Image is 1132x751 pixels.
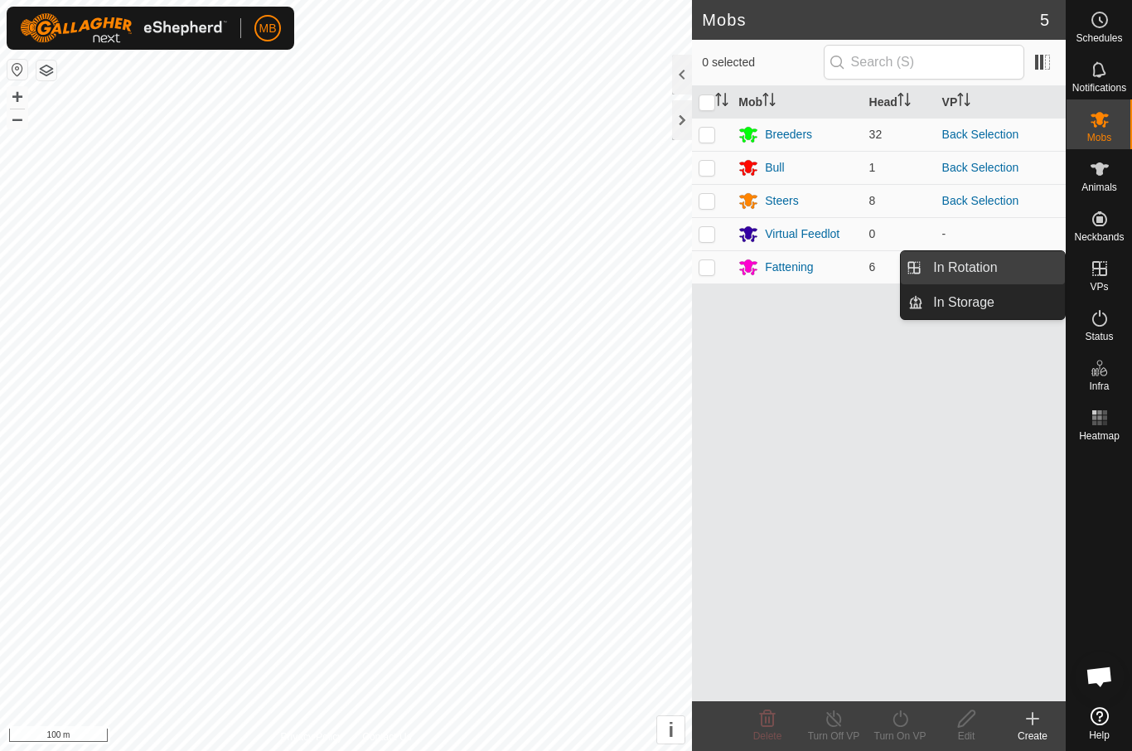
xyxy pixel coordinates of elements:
[1085,332,1113,342] span: Status
[957,95,970,109] p-sorticon: Activate to sort
[765,225,839,243] div: Virtual Feedlot
[936,217,1066,250] td: -
[901,286,1065,319] li: In Storage
[942,128,1019,141] a: Back Selection
[36,61,56,80] button: Map Layers
[933,729,999,744] div: Edit
[20,13,227,43] img: Gallagher Logo
[933,258,997,278] span: In Rotation
[1090,282,1108,292] span: VPs
[942,194,1019,207] a: Back Selection
[863,86,936,119] th: Head
[1081,182,1117,192] span: Animals
[362,729,411,744] a: Contact Us
[1079,431,1120,441] span: Heatmap
[867,729,933,744] div: Turn On VP
[657,716,685,744] button: i
[869,128,883,141] span: 32
[936,86,1066,119] th: VP
[942,161,1019,174] a: Back Selection
[869,260,876,274] span: 6
[765,159,784,177] div: Bull
[765,126,812,143] div: Breeders
[259,20,277,37] span: MB
[753,730,782,742] span: Delete
[668,719,674,741] span: i
[923,251,1065,284] a: In Rotation
[869,227,876,240] span: 0
[1076,33,1122,43] span: Schedules
[7,109,27,128] button: –
[1040,7,1049,32] span: 5
[1089,381,1109,391] span: Infra
[1072,83,1126,93] span: Notifications
[1087,133,1111,143] span: Mobs
[762,95,776,109] p-sorticon: Activate to sort
[702,54,823,71] span: 0 selected
[7,87,27,107] button: +
[923,286,1065,319] a: In Storage
[7,60,27,80] button: Reset Map
[765,259,813,276] div: Fattening
[702,10,1040,30] h2: Mobs
[933,293,994,313] span: In Storage
[897,95,911,109] p-sorticon: Activate to sort
[765,192,798,210] div: Steers
[1089,730,1110,740] span: Help
[715,95,728,109] p-sorticon: Activate to sort
[901,251,1065,284] li: In Rotation
[1074,232,1124,242] span: Neckbands
[824,45,1024,80] input: Search (S)
[869,161,876,174] span: 1
[801,729,867,744] div: Turn Off VP
[732,86,862,119] th: Mob
[1067,700,1132,747] a: Help
[999,729,1066,744] div: Create
[869,194,876,207] span: 8
[1075,652,1125,701] div: Open chat
[281,729,343,744] a: Privacy Policy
